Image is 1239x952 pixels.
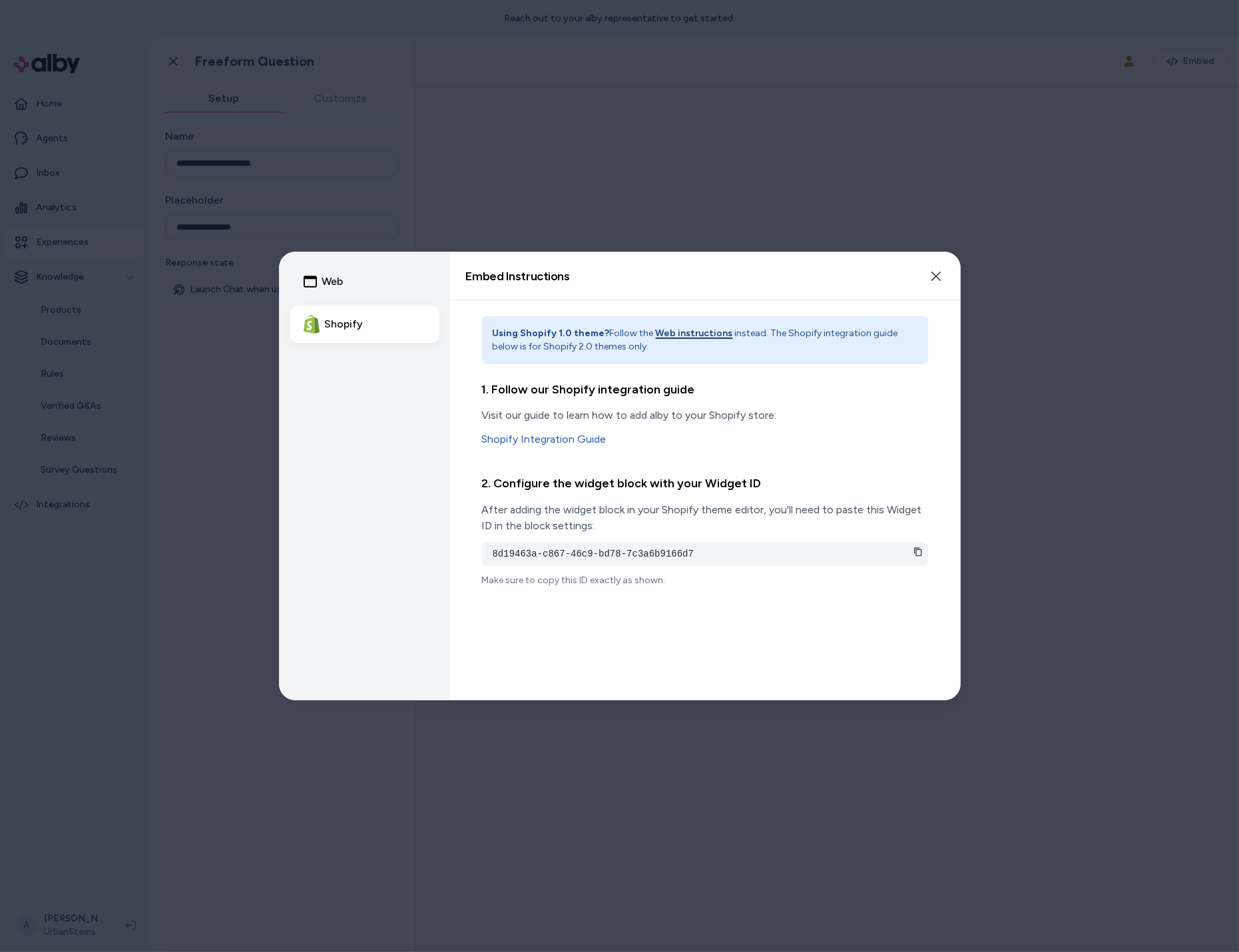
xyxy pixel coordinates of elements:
[482,407,928,423] p: Visit our guide to learn how to add alby to your Shopify store:
[482,380,928,399] h3: 1. Follow our Shopify integration guide
[304,315,320,333] img: Shopify Logo
[482,502,928,534] p: After adding the widget block in your Shopify theme editor, you'll need to paste this Widget ID i...
[656,327,733,340] button: Web instructions
[466,270,570,282] h2: Embed Instructions
[482,574,928,587] p: Make sure to copy this ID exactly as shown.
[290,263,439,300] button: Web
[290,306,439,343] button: Shopify
[493,328,610,339] strong: Using Shopify 1.0 theme?
[482,474,928,493] h3: 2. Configure the widget block with your Widget ID
[482,431,928,447] a: Shopify Integration Guide
[493,547,917,561] pre: 8d19463a-c867-46c9-bd78-7c3a6b9166d7
[493,327,917,354] p: Follow the instead. The Shopify integration guide below is for Shopify 2.0 themes only.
